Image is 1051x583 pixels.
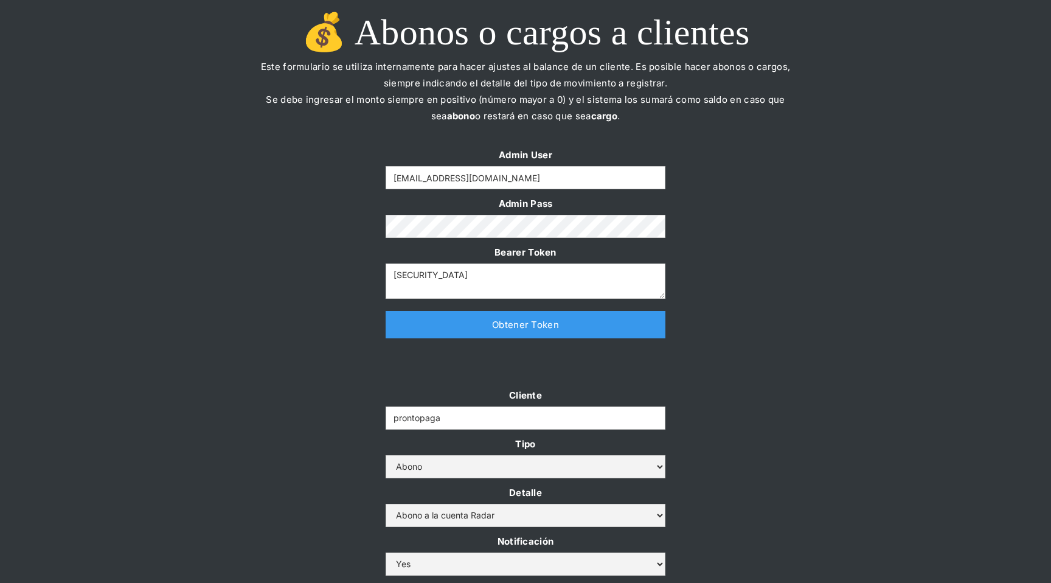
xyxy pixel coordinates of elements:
[386,436,665,452] label: Tipo
[386,533,665,550] label: Notificación
[386,166,665,189] input: Example Text
[386,407,665,430] input: Example Text
[447,110,476,122] strong: abono
[252,58,799,141] p: Este formulario se utiliza internamente para hacer ajustes al balance de un cliente. Es posible h...
[386,387,665,403] label: Cliente
[386,147,665,163] label: Admin User
[252,12,799,52] h1: 💰 Abonos o cargos a clientes
[591,110,618,122] strong: cargo
[386,195,665,212] label: Admin Pass
[386,147,665,299] form: Form
[386,484,665,501] label: Detalle
[386,311,665,338] a: Obtener Token
[386,244,665,260] label: Bearer Token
